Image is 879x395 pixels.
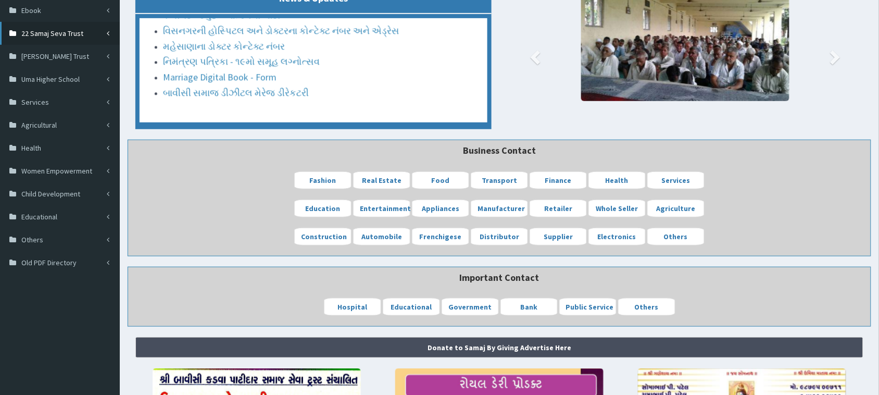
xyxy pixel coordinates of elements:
[21,212,57,221] span: Educational
[664,232,688,241] b: Others
[448,302,492,312] b: Government
[588,200,646,217] a: Whole Seller
[588,171,646,189] a: Health
[420,232,462,241] b: Frenchigese
[588,228,646,245] a: Electronics
[598,232,636,241] b: Electronics
[647,171,705,189] a: Services
[596,204,638,213] b: Whole Seller
[360,204,411,213] b: Entertainment
[163,38,285,50] a: મહેસાણાના ડોક્ટર કોન્ટેક્ટ નંબર
[21,143,41,153] span: Health
[21,6,41,15] span: Ebook
[353,200,410,217] a: Entertainment
[422,204,459,213] b: Appliances
[362,176,401,185] b: Real Estate
[353,171,410,189] a: Real Estate
[391,302,432,312] b: Educational
[163,84,309,96] a: બાવીસી સમાજ ડીઝીટલ મેરેજ ડીરેકટરી
[530,200,587,217] a: Retailer
[471,171,528,189] a: Transport
[618,298,675,316] a: Others
[544,232,573,241] b: Supplier
[383,298,440,316] a: Educational
[471,228,528,245] a: Distributor
[21,52,89,61] span: [PERSON_NAME] Trust
[412,171,469,189] a: Food
[480,232,519,241] b: Distributor
[21,166,92,176] span: Women Empowerment
[545,176,572,185] b: Finance
[520,302,537,312] b: Bank
[460,271,539,283] b: Important Contact
[306,204,341,213] b: Education
[647,200,705,217] a: Agriculture
[442,298,499,316] a: Government
[163,22,399,34] a: વિસનગરની હોસ્પિટલ અને ડોક્ટરના કોન્ટેક્ટ નંબર અને એડ્રેસ
[353,228,410,245] a: Automobile
[428,343,571,352] strong: Donate to Samaj By Giving Advertise Here
[566,302,614,312] b: Public Service
[21,120,57,130] span: Agricultural
[21,29,83,38] span: 22 Samaj Seva Trust
[21,235,43,244] span: Others
[471,200,528,217] a: Manufacturer
[412,228,469,245] a: Frenchigese
[294,200,351,217] a: Education
[662,176,690,185] b: Services
[412,200,469,217] a: Appliances
[301,232,347,241] b: Construction
[294,228,351,245] a: Construction
[463,144,536,156] b: Business Contact
[544,204,572,213] b: Retailer
[21,189,80,199] span: Child Development
[361,232,402,241] b: Automobile
[530,171,587,189] a: Finance
[432,176,450,185] b: Food
[163,69,277,81] a: Marriage Digital Book - Form
[21,75,80,84] span: Uma Higher School
[530,228,587,245] a: Supplier
[21,97,49,107] span: Services
[163,53,320,65] a: નિમંત્રણ પત્રિકા - ૧૯મો સમૂહ લગ્નોત્સવ
[559,298,617,316] a: Public Service
[294,171,351,189] a: Fashion
[647,228,705,245] a: Others
[310,176,336,185] b: Fashion
[478,204,525,213] b: Manufacturer
[337,302,367,312] b: Hospital
[500,298,558,316] a: Bank
[657,204,696,213] b: Agriculture
[482,176,517,185] b: Transport
[21,258,77,267] span: Old PDF Directory
[324,298,381,316] a: Hospital
[606,176,629,185] b: Health
[635,302,659,312] b: Others
[163,7,280,19] a: ૧ થી ૧૮ - સ્મુહ્લ્ગ્નોત્સ્વની યાદી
